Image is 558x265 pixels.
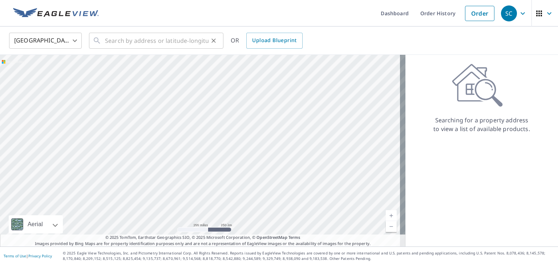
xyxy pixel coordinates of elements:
[246,33,302,49] a: Upload Blueprint
[4,253,26,258] a: Terms of Use
[386,210,397,221] a: Current Level 5, Zoom In
[386,221,397,232] a: Current Level 5, Zoom Out
[63,250,554,261] p: © 2025 Eagle View Technologies, Inc. and Pictometry International Corp. All Rights Reserved. Repo...
[256,235,287,240] a: OpenStreetMap
[9,215,63,233] div: Aerial
[9,30,82,51] div: [GEOGRAPHIC_DATA]
[4,254,52,258] p: |
[252,36,296,45] span: Upload Blueprint
[501,5,517,21] div: SC
[465,6,494,21] a: Order
[231,33,303,49] div: OR
[288,235,300,240] a: Terms
[28,253,52,258] a: Privacy Policy
[13,8,99,19] img: EV Logo
[105,30,209,51] input: Search by address or latitude-longitude
[25,215,45,233] div: Aerial
[105,235,300,241] span: © 2025 TomTom, Earthstar Geographics SIO, © 2025 Microsoft Corporation, ©
[209,36,219,46] button: Clear
[433,116,530,133] p: Searching for a property address to view a list of available products.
